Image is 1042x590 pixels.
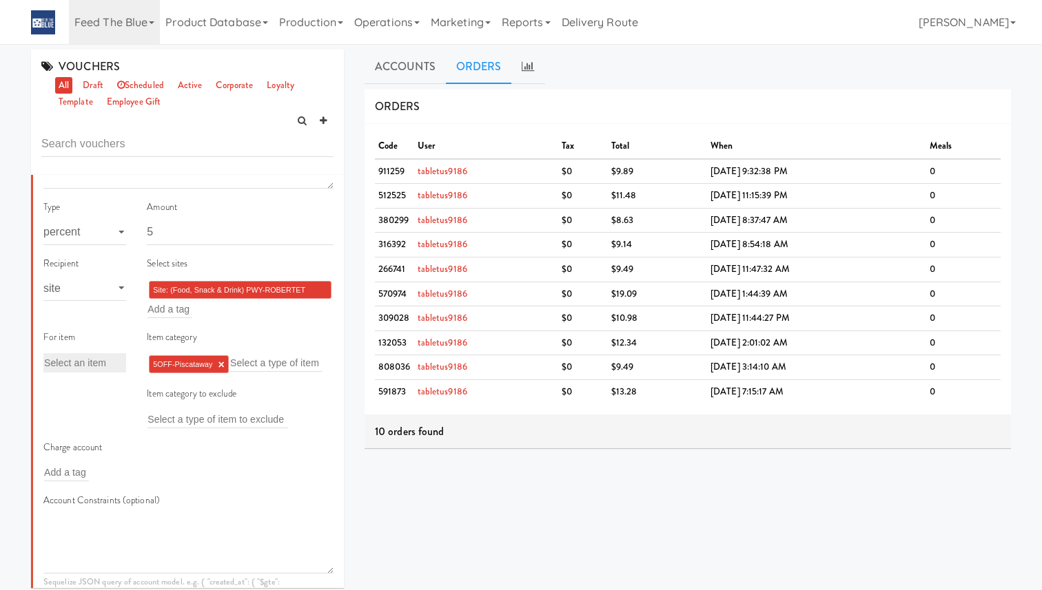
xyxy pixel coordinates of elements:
[43,439,102,456] label: Charge account
[926,184,1001,209] td: 0
[558,355,608,380] td: $0
[558,257,608,282] td: $0
[153,360,212,368] span: 5OFF-Piscataway
[707,306,926,331] td: [DATE] 11:44:27 PM
[926,330,1001,355] td: 0
[926,380,1001,404] td: 0
[707,208,926,233] td: [DATE] 8:37:47 AM
[147,353,334,375] div: 5OFF-Piscataway ×
[147,386,236,403] label: Item category to exclude
[365,414,1011,449] div: 10 orders found
[418,189,467,202] a: tabletus9186
[414,134,558,159] th: user
[418,213,467,226] a: tabletus9186
[558,330,608,355] td: $0
[174,77,206,94] a: active
[558,380,608,404] td: $0
[212,77,256,94] a: corporate
[103,94,164,111] a: employee gift
[114,77,167,94] a: scheduled
[446,50,512,84] a: ORDERS
[611,213,634,226] span: $8.63
[43,255,79,273] label: Recipient
[611,262,634,275] span: $9.49
[43,199,60,216] label: Type
[558,134,608,159] th: tax
[375,330,414,355] td: 132053
[41,131,334,157] input: Search vouchers
[558,282,608,306] td: $0
[611,360,634,373] span: $9.49
[418,238,467,251] a: tabletus9186
[218,359,225,370] a: ×
[926,355,1001,380] td: 0
[608,134,707,159] th: total
[44,354,109,372] input: Select an item
[375,355,414,380] td: 808036
[375,282,414,306] td: 570974
[147,279,334,319] div: Site: (Food, Snack & Drink) PWY-ROBERTET Corporate (PISCA594) ×
[365,50,446,84] a: Accounts
[707,330,926,355] td: [DATE] 2:01:02 AM
[707,184,926,209] td: [DATE] 11:15:39 PM
[147,220,334,245] input: 1 = 1%
[55,77,72,94] a: all
[707,355,926,380] td: [DATE] 3:14:10 AM
[707,380,926,404] td: [DATE] 7:15:17 AM
[926,233,1001,257] td: 0
[147,410,288,428] input: Select a type of item to exclude
[926,306,1001,331] td: 0
[147,255,187,273] label: Select sites
[418,287,467,300] a: tabletus9186
[147,199,177,216] label: Amount
[147,329,196,346] label: Item category
[418,385,467,398] a: tabletus9186
[926,257,1001,282] td: 0
[558,159,608,184] td: $0
[558,306,608,331] td: $0
[611,336,637,349] span: $12.34
[418,360,467,373] a: tabletus9186
[611,238,633,251] span: $9.14
[44,463,89,481] input: Add a tag
[611,385,637,398] span: $13.28
[234,302,241,314] a: ×
[375,184,414,209] td: 512525
[418,311,467,324] a: tabletus9186
[611,287,637,300] span: $19.09
[926,282,1001,306] td: 0
[558,233,608,257] td: $0
[418,262,467,275] a: tabletus9186
[147,300,192,318] input: Add a tag
[926,159,1001,184] td: 0
[41,59,120,74] span: VOUCHERS
[558,208,608,233] td: $0
[263,77,298,94] a: loyalty
[149,281,331,299] li: Site: (Food, Snack & Drink) PWY-ROBERTET Corporate (PISCA594) ×
[707,134,926,159] th: when
[31,10,55,34] img: Micromart
[230,354,323,372] input: Select a type of item
[611,311,638,324] span: $10.98
[43,329,75,346] label: For item
[558,184,608,209] td: $0
[375,134,414,159] th: code
[418,336,467,349] a: tabletus9186
[55,94,96,111] a: template
[926,208,1001,233] td: 0
[79,77,107,94] a: draft
[153,286,305,311] span: Site: (Food, Snack & Drink) PWY-ROBERTET Corporate (PISCA594)
[611,165,634,178] span: $9.89
[418,165,467,178] a: tabletus9186
[149,355,229,373] li: 5OFF-Piscataway ×
[611,189,637,202] span: $11.48
[707,159,926,184] td: [DATE] 9:32:38 PM
[375,98,420,114] span: ORDERS
[707,233,926,257] td: [DATE] 8:54:18 AM
[707,257,926,282] td: [DATE] 11:47:32 AM
[926,134,1001,159] th: meals
[375,208,414,233] td: 380299
[375,306,414,331] td: 309028
[375,380,414,404] td: 591873
[375,257,414,282] td: 266741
